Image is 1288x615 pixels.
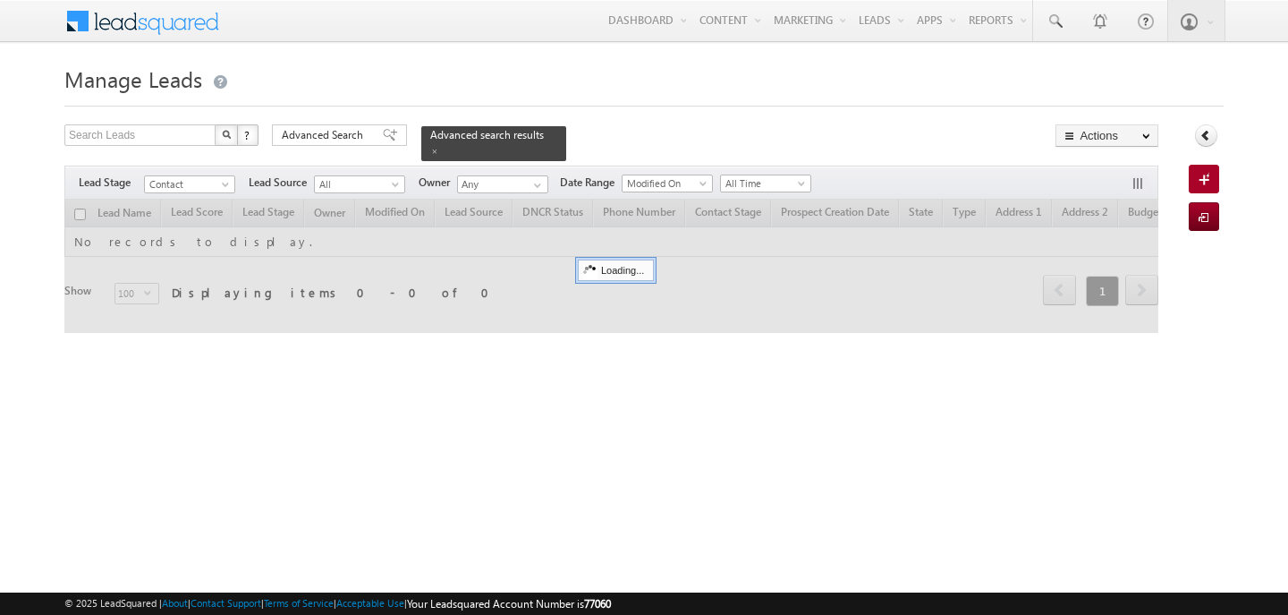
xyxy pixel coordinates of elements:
span: All [315,176,400,192]
span: Contact [145,176,230,192]
a: All Time [720,175,811,192]
span: ? [244,127,252,142]
a: Modified On [622,175,713,192]
span: © 2025 LeadSquared | | | | | [64,595,611,612]
span: Advanced Search [282,127,369,143]
span: 77060 [584,597,611,611]
a: All [314,175,405,193]
a: Terms of Service [264,597,334,609]
span: Your Leadsquared Account Number is [407,597,611,611]
span: Manage Leads [64,64,202,93]
span: Owner [419,175,457,191]
span: All Time [721,175,806,192]
a: About [162,597,188,609]
a: Show All Items [524,176,547,194]
span: Modified On [623,175,708,192]
img: Search [222,130,231,139]
span: Date Range [560,175,622,191]
button: Actions [1055,124,1158,147]
input: Type to Search [457,175,548,193]
span: Advanced search results [430,128,544,141]
div: Loading... [578,260,654,281]
a: Contact Support [191,597,261,609]
span: Lead Source [249,175,314,191]
a: Acceptable Use [336,597,404,609]
button: ? [237,124,258,146]
a: Contact [144,175,235,193]
span: Lead Stage [79,175,144,191]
